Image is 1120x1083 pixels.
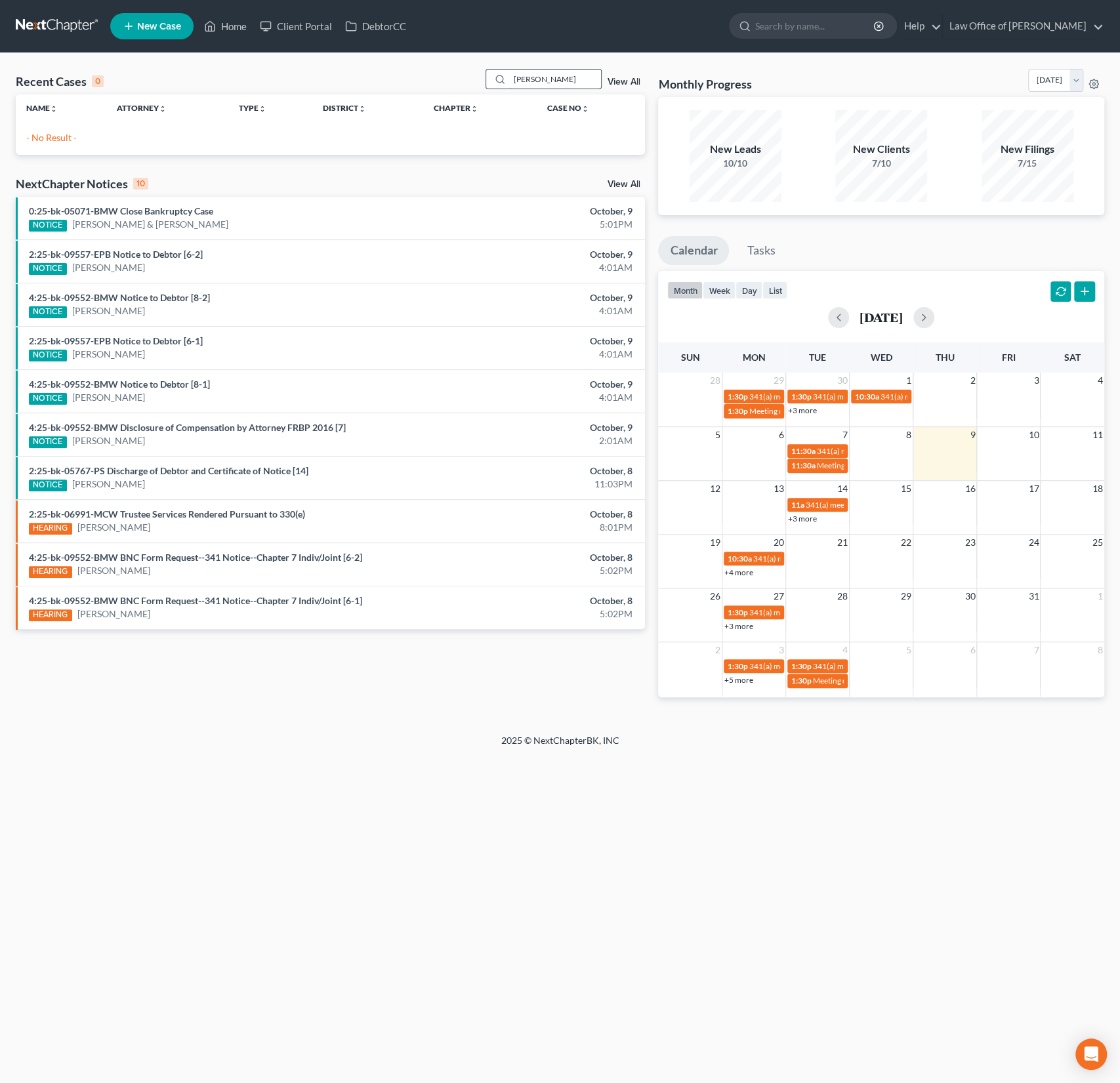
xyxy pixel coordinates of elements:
span: 6 [778,427,785,443]
span: 8 [905,427,913,443]
a: View All [607,77,640,87]
span: Meeting of Creditors for [PERSON_NAME] [PERSON_NAME] [749,406,958,416]
div: 4:01AM [440,348,632,361]
div: October, 9 [440,335,632,348]
button: list [762,281,787,299]
a: Attorneyunfold_more [117,103,167,113]
div: 0 [92,75,104,87]
span: 1:30p [728,607,748,617]
a: 0:25-bk-05071-BMW Close Bankruptcy Case [29,205,213,216]
a: +4 more [724,567,753,577]
i: unfold_more [358,105,366,113]
div: 2025 © NextChapterBK, INC [186,734,934,758]
span: 341(a) meeting for [PERSON_NAME] [749,607,876,617]
span: 341(a) meeting for Antawonia [PERSON_NAME] [813,392,978,401]
span: 29 [772,373,785,388]
button: day [736,281,762,299]
div: 2:01AM [440,434,632,447]
a: DebtorCC [339,14,413,38]
span: 341(a) meeting for [PERSON_NAME] [817,446,944,456]
span: Wed [871,352,892,363]
div: October, 8 [440,464,632,478]
span: 23 [963,535,976,550]
span: 22 [900,535,913,550]
a: [PERSON_NAME] [77,521,150,534]
div: NOTICE [29,220,67,232]
a: Calendar [658,236,729,265]
span: Sun [680,352,699,363]
span: 4 [841,642,849,658]
div: HEARING [29,609,72,621]
span: 11:30a [791,460,816,470]
span: 1:30p [791,676,812,685]
a: Districtunfold_more [323,103,366,113]
div: October, 8 [440,508,632,521]
a: [PERSON_NAME] & [PERSON_NAME] [72,218,228,231]
span: 18 [1091,481,1104,497]
span: Sat [1064,352,1081,363]
div: NOTICE [29,306,67,318]
div: October, 8 [440,551,632,564]
span: 15 [900,481,913,497]
span: 1:30p [791,392,812,401]
div: 7/10 [835,157,927,170]
div: 5:02PM [440,607,632,621]
span: 10:30a [728,554,752,563]
input: Search by name... [509,70,601,89]
div: HEARING [29,566,72,578]
span: 3 [1032,373,1040,388]
div: October, 9 [440,205,632,218]
a: 2:25-bk-09557-EPB Notice to Debtor [6-2] [29,249,203,260]
div: Recent Cases [16,73,104,89]
i: unfold_more [50,105,58,113]
a: 2:25-bk-09557-EPB Notice to Debtor [6-1] [29,335,203,346]
span: 341(a) meeting for [PERSON_NAME] [806,500,932,510]
span: 25 [1091,535,1104,550]
span: 2 [968,373,976,388]
span: 1 [1096,588,1104,604]
div: October, 9 [440,421,632,434]
span: 5 [905,642,913,658]
span: 26 [709,588,722,604]
i: unfold_more [470,105,478,113]
div: NOTICE [29,350,67,361]
span: 7 [1032,642,1040,658]
span: 1:30p [791,661,812,671]
i: unfold_more [259,105,266,113]
div: 10/10 [690,157,781,170]
div: HEARING [29,523,72,535]
span: Tue [809,352,826,363]
span: 11a [791,500,804,510]
span: 29 [900,588,913,604]
span: 20 [772,535,785,550]
span: 1:30p [728,406,748,416]
a: 2:25-bk-06991-MCW Trustee Services Rendered Pursuant to 330(e) [29,508,305,520]
div: 10 [133,178,148,190]
a: [PERSON_NAME] [77,564,150,577]
div: 8:01PM [440,521,632,534]
span: Meeting of Creditors for [PERSON_NAME] [817,460,963,470]
span: 1:30p [728,661,748,671]
div: New Clients [835,142,927,157]
div: New Filings [982,142,1073,157]
a: [PERSON_NAME] [72,478,145,491]
span: 10:30a [855,392,879,401]
span: 341(a) meeting for [PERSON_NAME] [749,661,876,671]
span: 341(a) meeting for [PERSON_NAME] [881,392,1007,401]
a: [PERSON_NAME] [72,261,145,274]
p: - No Result - [26,131,634,144]
button: week [703,281,736,299]
h2: [DATE] [860,310,903,324]
a: +5 more [724,675,753,685]
span: 27 [772,588,785,604]
a: Tasks [735,236,787,265]
div: 5:02PM [440,564,632,577]
a: 2:25-bk-05767-PS Discharge of Debtor and Certificate of Notice [14] [29,465,308,476]
span: New Case [137,22,181,31]
span: 28 [709,373,722,388]
div: Open Intercom Messenger [1075,1038,1107,1070]
div: October, 8 [440,594,632,607]
div: 7/15 [982,157,1073,170]
div: October, 9 [440,378,632,391]
a: +3 more [788,514,817,523]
